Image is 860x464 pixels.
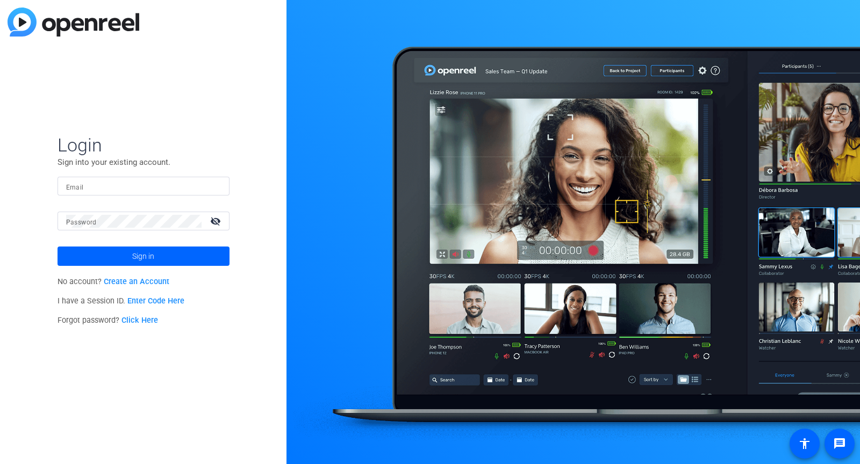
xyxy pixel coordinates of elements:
[58,134,230,156] span: Login
[798,437,811,450] mat-icon: accessibility
[121,316,158,325] a: Click Here
[66,184,84,191] mat-label: Email
[58,277,170,286] span: No account?
[66,219,97,226] mat-label: Password
[58,316,159,325] span: Forgot password?
[104,277,169,286] a: Create an Account
[132,243,154,270] span: Sign in
[8,8,139,37] img: blue-gradient.svg
[58,247,230,266] button: Sign in
[58,156,230,168] p: Sign into your existing account.
[66,180,221,193] input: Enter Email Address
[833,437,846,450] mat-icon: message
[204,213,230,229] mat-icon: visibility_off
[58,296,185,306] span: I have a Session ID.
[127,296,184,306] a: Enter Code Here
